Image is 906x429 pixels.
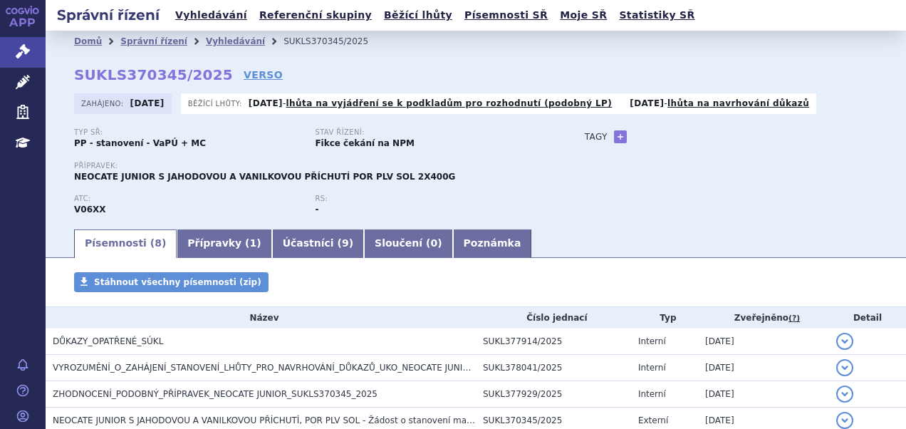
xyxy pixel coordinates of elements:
a: Moje SŘ [556,6,611,25]
h2: Správní řízení [46,5,171,25]
span: 1 [250,237,257,249]
a: Domů [74,36,102,46]
th: Typ [631,307,698,329]
td: SUKL377914/2025 [476,329,631,355]
a: + [614,130,627,143]
span: DŮKAZY_OPATŘENÉ_SÚKL [53,336,163,346]
strong: PP - stanovení - VaPÚ + MC [74,138,206,148]
span: Externí [638,415,668,425]
p: Stav řízení: [315,128,541,137]
span: Interní [638,336,666,346]
span: NEOCATE JUNIOR S JAHODOVOU A VANILKOVOU PŘÍCHUTÍ POR PLV SOL 2X400G [74,172,455,182]
a: Statistiky SŘ [615,6,699,25]
a: Poznámka [453,229,532,258]
a: Přípravky (1) [177,229,271,258]
a: Písemnosti (8) [74,229,177,258]
th: Název [46,307,476,329]
p: - [249,98,612,109]
p: - [630,98,809,109]
a: Účastníci (9) [272,229,364,258]
strong: [DATE] [249,98,283,108]
span: 8 [155,237,162,249]
li: SUKLS370345/2025 [283,31,387,52]
strong: - [315,205,318,214]
abbr: (?) [788,314,800,324]
strong: [DATE] [130,98,165,108]
strong: POTRAVINY PRO ZVLÁŠTNÍ LÉKAŘSKÉ ÚČELY (PZLÚ) (ČESKÁ ATC SKUPINA) [74,205,106,214]
td: SUKL377929/2025 [476,381,631,408]
p: RS: [315,195,541,203]
a: lhůta na vyjádření se k podkladům pro rozhodnutí (podobný LP) [286,98,613,108]
button: detail [836,359,853,376]
span: Interní [638,389,666,399]
a: Sloučení (0) [364,229,452,258]
p: Přípravek: [74,162,556,170]
a: Referenční skupiny [255,6,376,25]
a: lhůta na navrhování důkazů [667,98,809,108]
strong: [DATE] [630,98,664,108]
h3: Tagy [585,128,608,145]
span: VYROZUMĚNÍ_O_ZAHÁJENÍ_STANOVENÍ_LHŮTY_PRO_NAVRHOVÁNÍ_DŮKAZŮ_UKO_NEOCATE JUNIOR_SUKLS370345_2025 [53,363,566,373]
a: Správní řízení [120,36,187,46]
span: Stáhnout všechny písemnosti (zip) [94,277,261,287]
a: Vyhledávání [206,36,265,46]
button: detail [836,412,853,429]
td: SUKL378041/2025 [476,355,631,381]
span: NEOCATE JUNIOR S JAHODOVOU A VANILKOVOU PŘÍCHUTÍ, POR PLV SOL - Žádost o stanovení maximální ceny... [53,415,682,425]
a: Stáhnout všechny písemnosti (zip) [74,272,269,292]
a: Vyhledávání [171,6,251,25]
a: Písemnosti SŘ [460,6,552,25]
a: Běžící lhůty [380,6,457,25]
p: ATC: [74,195,301,203]
span: Interní [638,363,666,373]
span: Běžící lhůty: [188,98,245,109]
p: Typ SŘ: [74,128,301,137]
th: Číslo jednací [476,307,631,329]
td: [DATE] [698,381,829,408]
th: Zveřejněno [698,307,829,329]
strong: Fikce čekání na NPM [315,138,414,148]
button: detail [836,333,853,350]
td: [DATE] [698,355,829,381]
span: ZHODNOCENÍ_PODOBNÝ_PŘÍPRAVEK_NEOCATE JUNIOR_SUKLS370345_2025 [53,389,377,399]
span: 9 [342,237,349,249]
span: 0 [430,237,437,249]
th: Detail [829,307,906,329]
a: VERSO [244,68,283,82]
strong: SUKLS370345/2025 [74,66,233,83]
button: detail [836,386,853,403]
span: Zahájeno: [81,98,126,109]
td: [DATE] [698,329,829,355]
